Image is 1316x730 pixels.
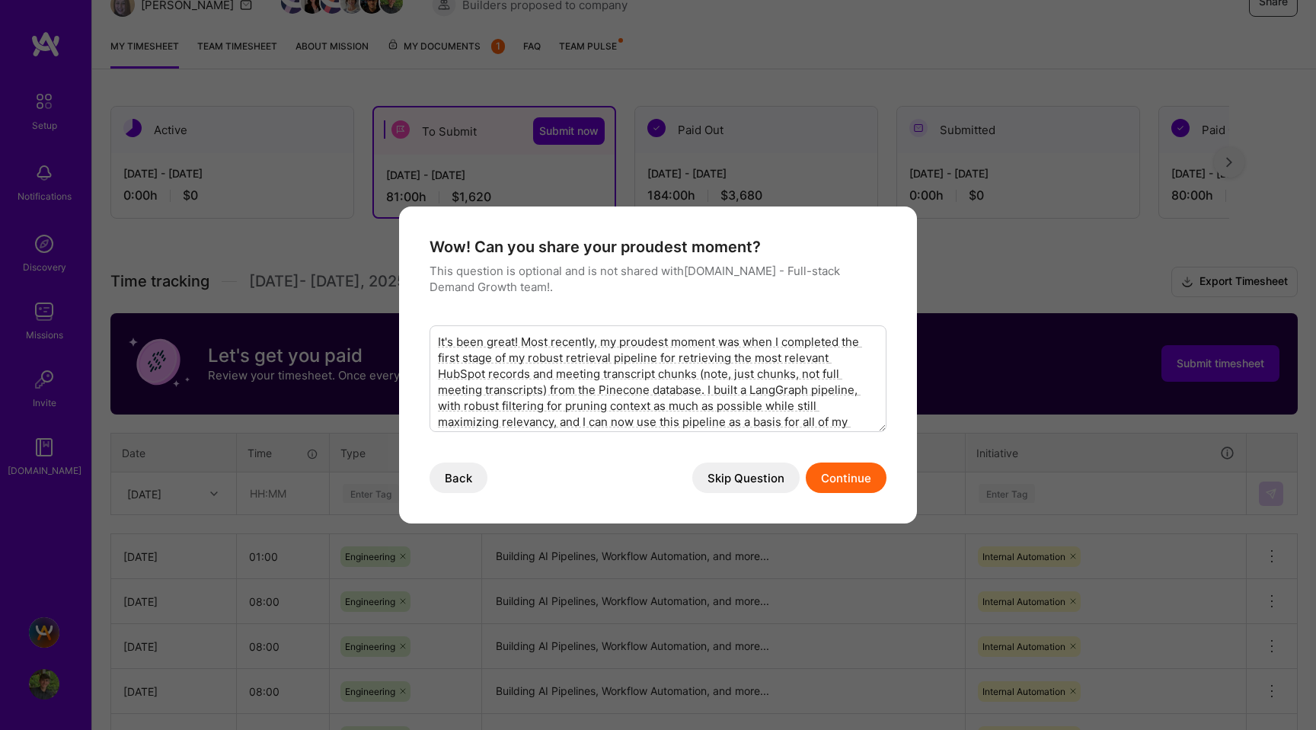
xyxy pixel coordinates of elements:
[430,325,886,432] textarea: It's been great! Most recently, my proudest moment was when I completed the first stage of my rob...
[430,237,886,257] h4: Wow! Can you share your proudest moment?
[399,207,917,523] div: modal
[806,463,886,493] button: Continue
[692,463,800,493] button: Skip Question
[430,463,487,493] button: Back
[430,263,886,295] p: This question is optional and is not shared with [DOMAIN_NAME] - Full-stack Demand Growth team! .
